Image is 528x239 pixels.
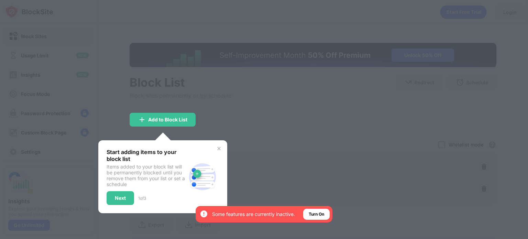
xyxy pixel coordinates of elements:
div: Next [115,195,126,201]
div: Start adding items to your block list [107,149,186,162]
div: Items added to your block list will be permanently blocked until you remove them from your list o... [107,164,186,187]
img: x-button.svg [216,146,222,151]
img: block-site.svg [186,160,219,193]
div: Add to Block List [148,117,187,122]
div: Some features are currently inactive. [212,211,295,218]
div: 1 of 3 [138,196,146,201]
img: error-circle-white.svg [200,210,208,218]
div: Turn On [309,211,324,218]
